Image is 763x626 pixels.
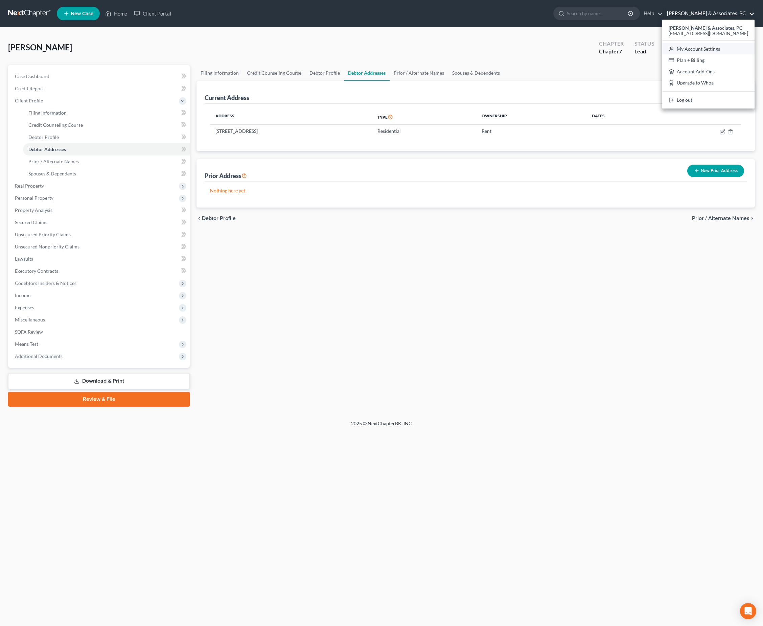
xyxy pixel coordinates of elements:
[23,155,190,168] a: Prior / Alternate Names
[634,40,654,48] div: Status
[8,392,190,407] a: Review & File
[390,65,448,81] a: Prior / Alternate Names
[15,305,34,310] span: Expenses
[23,143,190,155] a: Debtor Addresses
[15,244,79,249] span: Unsecured Nonpriority Claims
[448,65,504,81] a: Spouses & Dependents
[692,216,755,221] button: Prior / Alternate Names chevron_right
[131,7,175,20] a: Client Portal
[15,183,44,189] span: Real Property
[9,326,190,338] a: SOFA Review
[15,341,38,347] span: Means Test
[15,232,71,237] span: Unsecured Priority Claims
[23,107,190,119] a: Filing Information
[202,216,236,221] span: Debtor Profile
[15,86,44,91] span: Credit Report
[662,77,755,89] a: Upgrade to Whoa
[15,195,53,201] span: Personal Property
[15,292,30,298] span: Income
[586,109,659,125] th: Dates
[8,42,72,52] span: [PERSON_NAME]
[567,7,629,20] input: Search by name...
[669,25,742,31] strong: [PERSON_NAME] & Associates, PC
[210,109,372,125] th: Address
[599,40,624,48] div: Chapter
[28,171,76,176] span: Spouses & Dependents
[687,165,744,177] button: New Prior Address
[15,219,47,225] span: Secured Claims
[9,216,190,228] a: Secured Claims
[9,265,190,277] a: Executory Contracts
[9,70,190,82] a: Case Dashboard
[640,7,663,20] a: Help
[476,109,586,125] th: Ownership
[9,241,190,253] a: Unsecured Nonpriority Claims
[23,131,190,143] a: Debtor Profile
[9,82,190,95] a: Credit Report
[210,187,741,194] p: Nothing here yet!
[28,159,79,164] span: Prior / Alternate Names
[71,11,93,16] span: New Case
[619,48,622,54] span: 7
[28,122,83,128] span: Credit Counseling Course
[692,216,749,221] span: Prior / Alternate Names
[372,125,476,138] td: Residential
[210,125,372,138] td: [STREET_ADDRESS]
[23,119,190,131] a: Credit Counseling Course
[662,94,755,106] a: Log out
[662,20,755,109] div: [PERSON_NAME] & Associates, PC
[599,48,624,55] div: Chapter
[662,66,755,77] a: Account Add-Ons
[15,98,43,103] span: Client Profile
[9,228,190,241] a: Unsecured Priority Claims
[662,54,755,66] a: Plan + Billing
[749,216,755,221] i: chevron_right
[196,65,243,81] a: Filing Information
[23,168,190,180] a: Spouses & Dependents
[196,216,236,221] button: chevron_left Debtor Profile
[243,65,305,81] a: Credit Counseling Course
[344,65,390,81] a: Debtor Addresses
[305,65,344,81] a: Debtor Profile
[15,268,58,274] span: Executory Contracts
[9,253,190,265] a: Lawsuits
[102,7,131,20] a: Home
[15,256,33,262] span: Lawsuits
[9,204,190,216] a: Property Analysis
[372,109,476,125] th: Type
[205,172,247,180] div: Prior Address
[28,110,67,116] span: Filing Information
[634,48,654,55] div: Lead
[15,329,43,335] span: SOFA Review
[664,7,755,20] a: [PERSON_NAME] & Associates, PC
[196,216,202,221] i: chevron_left
[15,353,63,359] span: Additional Documents
[740,603,756,619] div: Open Intercom Messenger
[662,43,755,55] a: My Account Settings
[669,30,748,36] span: [EMAIL_ADDRESS][DOMAIN_NAME]
[8,373,190,389] a: Download & Print
[28,146,66,152] span: Debtor Addresses
[476,125,586,138] td: Rent
[189,420,574,432] div: 2025 © NextChapterBK, INC
[205,94,249,102] div: Current Address
[28,134,59,140] span: Debtor Profile
[15,207,52,213] span: Property Analysis
[15,73,49,79] span: Case Dashboard
[15,317,45,322] span: Miscellaneous
[15,280,76,286] span: Codebtors Insiders & Notices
